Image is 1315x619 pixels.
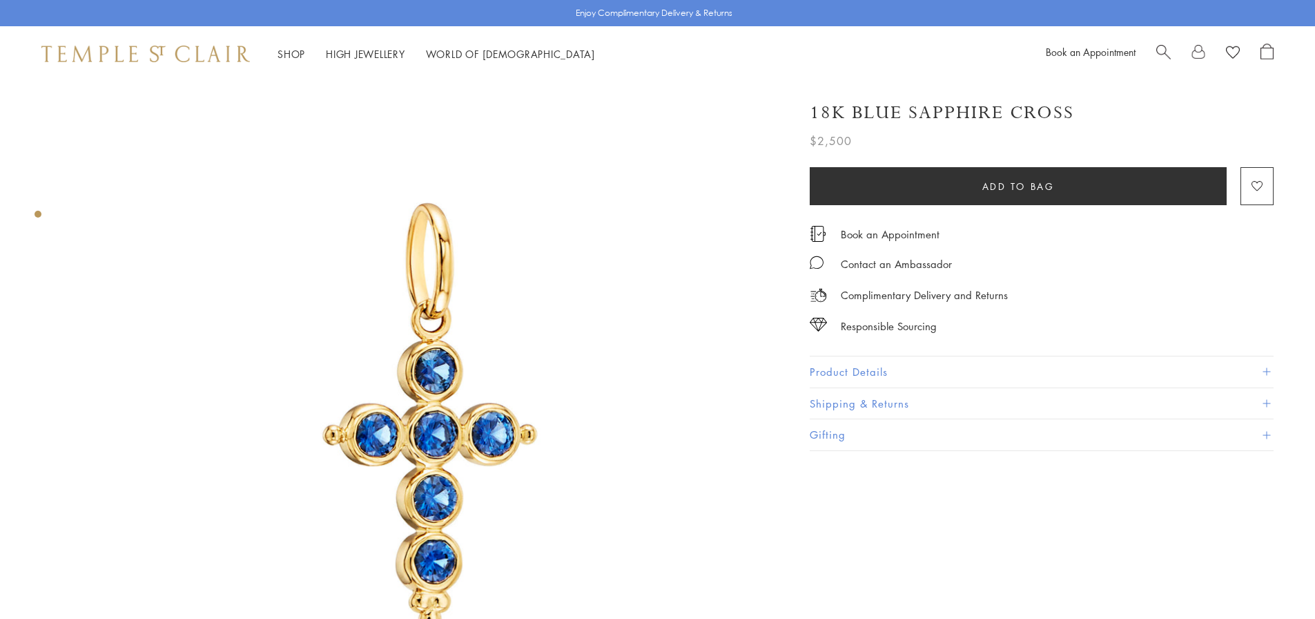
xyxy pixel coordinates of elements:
p: Enjoy Complimentary Delivery & Returns [576,6,732,20]
img: icon_appointment.svg [810,226,826,242]
img: icon_sourcing.svg [810,318,827,332]
div: Contact an Ambassador [841,256,952,273]
button: Shipping & Returns [810,388,1274,419]
button: Product Details [810,356,1274,388]
img: icon_delivery.svg [810,287,827,304]
img: Temple St. Clair [41,46,250,62]
span: Add to bag [982,179,1055,194]
a: ShopShop [277,47,305,61]
nav: Main navigation [277,46,595,63]
a: Book an Appointment [841,227,939,242]
button: Add to bag [810,167,1227,205]
a: Open Shopping Bag [1260,44,1274,64]
div: Responsible Sourcing [841,318,937,335]
a: Search [1156,44,1171,64]
a: View Wishlist [1226,44,1240,64]
button: Gifting [810,419,1274,450]
div: Product gallery navigation [35,207,41,229]
h1: 18K Blue Sapphire Cross [810,101,1074,125]
img: MessageIcon-01_2.svg [810,256,824,269]
p: Complimentary Delivery and Returns [841,287,1008,304]
a: Book an Appointment [1046,45,1136,59]
a: High JewelleryHigh Jewellery [326,47,405,61]
a: World of [DEMOGRAPHIC_DATA]World of [DEMOGRAPHIC_DATA] [426,47,595,61]
span: $2,500 [810,132,852,150]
